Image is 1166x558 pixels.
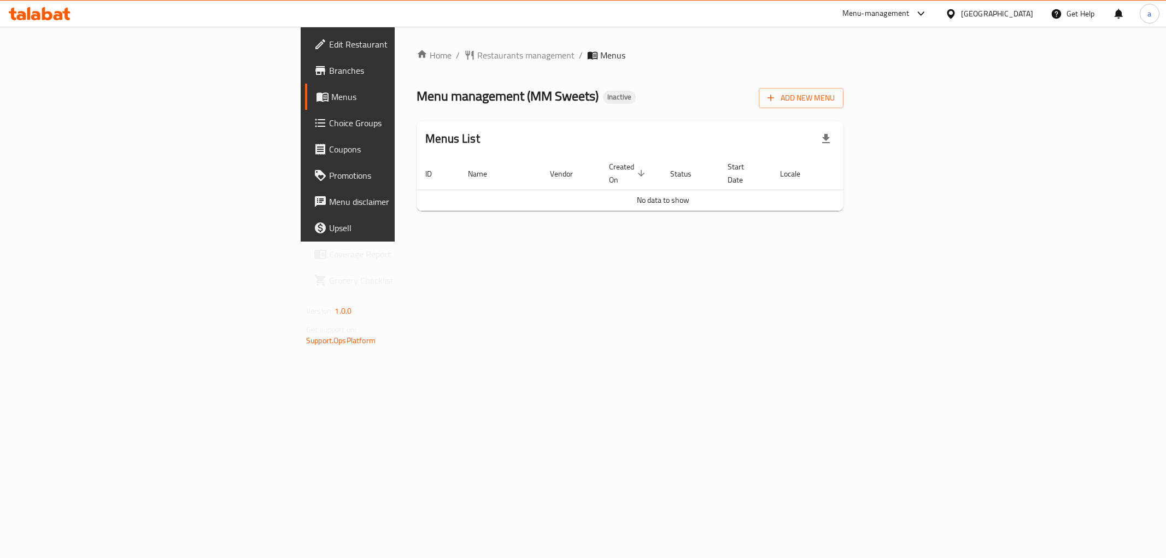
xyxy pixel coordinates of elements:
span: a [1147,8,1151,20]
span: 1.0.0 [335,304,351,318]
span: Created On [609,160,648,186]
a: Coverage Report [305,241,495,267]
a: Support.OpsPlatform [306,333,376,348]
span: Promotions [329,169,487,182]
a: Menu disclaimer [305,189,495,215]
span: Menu disclaimer [329,195,487,208]
button: Add New Menu [759,88,843,108]
div: [GEOGRAPHIC_DATA] [961,8,1033,20]
div: Menu-management [842,7,910,20]
span: Vendor [550,167,587,180]
a: Upsell [305,215,495,241]
span: Coverage Report [329,248,487,261]
a: Grocery Checklist [305,267,495,293]
span: ID [425,167,446,180]
span: Version: [306,304,333,318]
span: Name [468,167,501,180]
li: / [579,49,583,62]
span: Menu management ( MM Sweets ) [417,84,599,108]
table: enhanced table [417,157,910,211]
a: Edit Restaurant [305,31,495,57]
a: Restaurants management [464,49,575,62]
a: Choice Groups [305,110,495,136]
span: No data to show [637,193,689,207]
span: Locale [780,167,815,180]
span: Add New Menu [767,91,835,105]
span: Inactive [603,92,636,102]
nav: breadcrumb [417,49,843,62]
span: Upsell [329,221,487,234]
span: Restaurants management [477,49,575,62]
a: Menus [305,84,495,110]
a: Branches [305,57,495,84]
a: Coupons [305,136,495,162]
span: Edit Restaurant [329,38,487,51]
h2: Menus List [425,131,480,147]
span: Start Date [728,160,758,186]
span: Get support on: [306,322,356,337]
span: Menus [600,49,625,62]
span: Branches [329,64,487,77]
span: Coupons [329,143,487,156]
span: Choice Groups [329,116,487,130]
span: Menus [331,90,487,103]
span: Status [670,167,706,180]
span: Grocery Checklist [329,274,487,287]
a: Promotions [305,162,495,189]
div: Inactive [603,91,636,104]
div: Export file [813,126,839,152]
th: Actions [828,157,910,190]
